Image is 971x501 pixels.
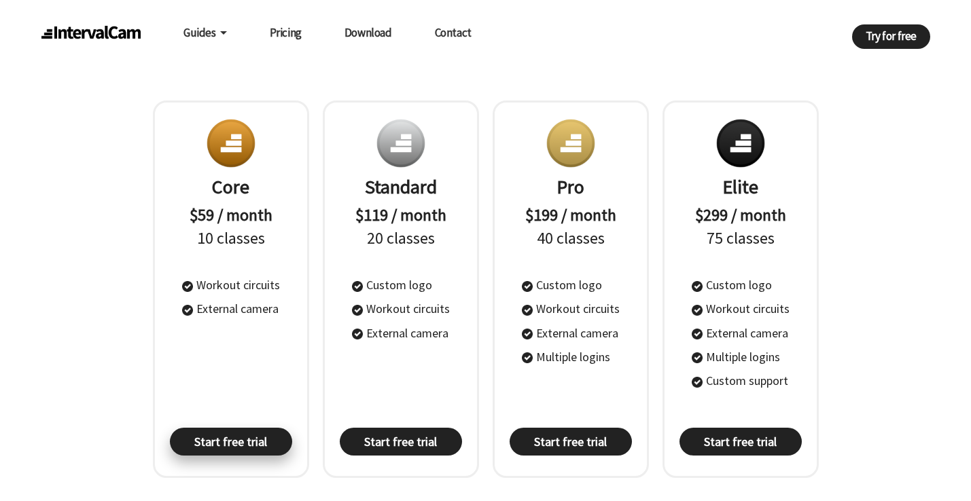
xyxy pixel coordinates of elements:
[183,20,227,45] a: Guides
[340,428,462,456] a: Start free trial
[182,300,280,317] li: External camera
[522,276,620,293] li: Custom logo
[692,377,703,388] img: checkmark.png
[692,348,790,365] li: Multiple logins
[182,276,280,293] li: Workout circuits
[352,204,450,227] h2: $119 / month
[270,20,302,45] a: Pricing
[170,428,292,456] a: Start free trial
[182,305,193,316] img: checkmark.png
[352,227,450,250] h3: 20 classes
[522,281,533,292] img: checkmark.png
[522,352,533,363] img: checkmark.png
[692,329,703,339] img: checkmark.png
[345,20,392,45] a: Download
[692,352,703,363] img: checkmark.png
[522,305,533,316] img: checkmark.png
[522,227,620,250] h3: 40 classes
[692,281,703,292] img: checkmark.png
[692,305,703,316] img: checkmark.png
[692,372,790,389] li: Custom support
[692,276,790,293] li: Custom logo
[522,204,620,227] h2: $199 / month
[204,116,258,170] img: core%20logo.png
[852,24,930,49] a: Try for free
[692,300,790,317] li: Workout circuits
[525,174,616,200] h1: Pro
[713,116,768,170] img: elite%20logo.png
[355,174,446,200] h1: Standard
[695,174,786,200] h1: Elite
[510,428,632,456] a: Start free trial
[692,227,790,250] h3: 75 classes
[352,329,363,339] img: checkmark.png
[435,20,472,45] a: Contact
[679,428,802,456] a: Start free trial
[41,26,141,42] img: intervalcam_logo@2x.png
[522,329,533,339] img: checkmark.png
[522,300,620,317] li: Workout circuits
[186,174,277,200] h1: Core
[182,281,193,292] img: checkmark.png
[692,324,790,341] li: External camera
[182,227,280,250] h3: 10 classes
[352,305,363,316] img: checkmark.png
[352,300,450,317] li: Workout circuits
[374,116,428,170] img: standard%20logo.png
[522,324,620,341] li: External camera
[692,204,790,227] h2: $299 / month
[352,324,450,341] li: External camera
[182,204,280,227] h2: $59 / month
[352,276,450,293] li: Custom logo
[522,348,620,365] li: Multiple logins
[544,116,598,170] img: pro%20logo.png
[352,281,363,292] img: checkmark.png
